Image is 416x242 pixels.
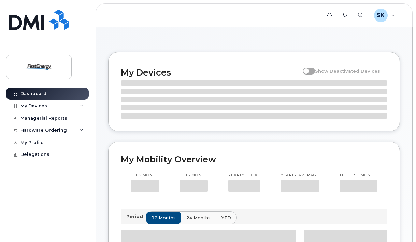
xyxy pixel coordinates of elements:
[121,154,387,164] h2: My Mobility Overview
[228,173,260,178] p: Yearly total
[126,213,146,220] p: Period
[315,68,380,74] span: Show Deactivated Devices
[221,215,231,221] span: YTD
[340,173,377,178] p: Highest month
[186,215,211,221] span: 24 months
[303,65,308,70] input: Show Deactivated Devices
[281,173,319,178] p: Yearly average
[121,67,299,78] h2: My Devices
[180,173,208,178] p: This month
[131,173,159,178] p: This month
